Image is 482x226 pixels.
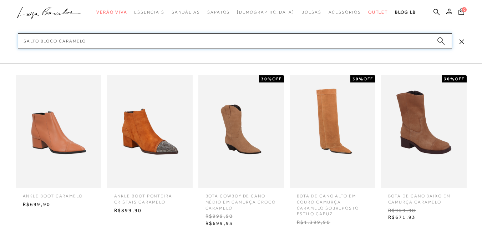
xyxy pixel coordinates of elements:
[207,10,230,15] span: Sapatos
[200,188,282,211] span: BOTA COWBOY DE CANO MÉDIO EM CAMURÇA CROCO CARAMELO
[368,10,388,15] span: Outlet
[272,76,282,81] span: OFF
[96,6,127,19] a: categoryNavScreenReaderText
[237,6,294,19] a: noSubCategoriesText
[16,75,101,188] img: ANKLE BOOT CARAMELO
[290,75,375,188] img: BOTA DE CANO ALTO EM COURO CAMURÇA CARAMELO SOBREPOSTO ESTILO CAPUZ
[107,75,193,188] img: ANKLE BOOT PONTEIRA CRISTAIS CARAMELO
[444,76,455,81] strong: 30%
[17,188,100,199] span: ANKLE BOOT CARAMELO
[207,6,230,19] a: categoryNavScreenReaderText
[455,76,465,81] span: OFF
[237,10,294,15] span: [DEMOGRAPHIC_DATA]
[395,10,416,15] span: BLOG LB
[329,6,361,19] a: categoryNavScreenReaderText
[364,76,373,81] span: OFF
[109,205,191,216] span: R$899,90
[456,8,466,17] button: 0
[462,7,467,12] span: 0
[200,211,282,222] span: R$999,90
[329,10,361,15] span: Acessórios
[352,76,364,81] strong: 30%
[261,76,272,81] strong: 30%
[198,75,284,188] img: BOTA COWBOY DE CANO MÉDIO EM CAMURÇA CROCO CARAMELO
[18,33,452,49] input: Buscar.
[368,6,388,19] a: categoryNavScreenReaderText
[383,188,465,205] span: BOTA DE CANO BAIXO EM CAMURÇA CARAMELO
[109,188,191,205] span: ANKLE BOOT PONTEIRA CRISTAIS CARAMELO
[134,10,164,15] span: Essenciais
[395,6,416,19] a: BLOG LB
[381,75,467,188] img: BOTA DE CANO BAIXO EM CAMURÇA CARAMELO
[17,199,100,210] span: R$699,90
[301,10,321,15] span: Bolsas
[301,6,321,19] a: categoryNavScreenReaderText
[172,6,200,19] a: categoryNavScreenReaderText
[383,212,465,223] span: R$671,93
[291,188,374,217] span: BOTA DE CANO ALTO EM COURO CAMURÇA CARAMELO SOBREPOSTO ESTILO CAPUZ
[379,75,468,223] a: BOTA DE CANO BAIXO EM CAMURÇA CARAMELO 30%OFF BOTA DE CANO BAIXO EM CAMURÇA CARAMELO R$959,90 R$6...
[96,10,127,15] span: Verão Viva
[134,6,164,19] a: categoryNavScreenReaderText
[14,75,103,210] a: ANKLE BOOT CARAMELO ANKLE BOOT CARAMELO R$699,90
[105,75,194,216] a: ANKLE BOOT PONTEIRA CRISTAIS CARAMELO ANKLE BOOT PONTEIRA CRISTAIS CARAMELO R$899,90
[383,205,465,216] span: R$959,90
[172,10,200,15] span: Sandálias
